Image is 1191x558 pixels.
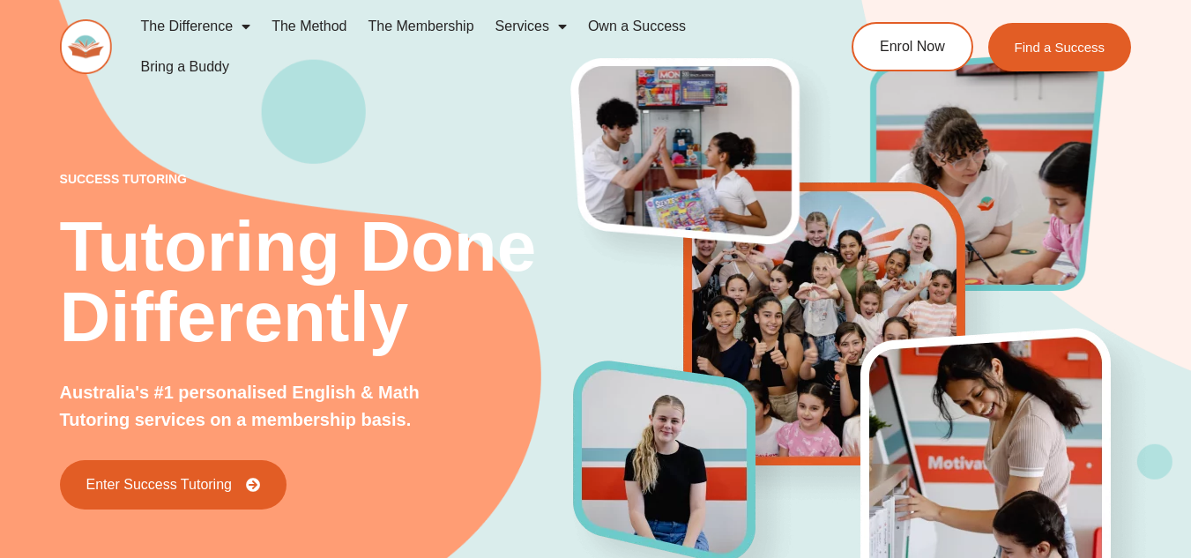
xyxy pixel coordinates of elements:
[988,23,1132,71] a: Find a Success
[60,173,575,185] p: success tutoring
[130,47,240,87] a: Bring a Buddy
[577,6,696,47] a: Own a Success
[485,6,577,47] a: Services
[852,22,973,71] a: Enrol Now
[60,379,435,434] p: Australia's #1 personalised English & Math Tutoring services on a membership basis.
[358,6,485,47] a: The Membership
[880,40,945,54] span: Enrol Now
[261,6,357,47] a: The Method
[60,460,287,510] a: Enter Success Tutoring
[60,212,575,353] h2: Tutoring Done Differently
[1015,41,1105,54] span: Find a Success
[86,478,232,492] span: Enter Success Tutoring
[130,6,261,47] a: The Difference
[130,6,790,87] nav: Menu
